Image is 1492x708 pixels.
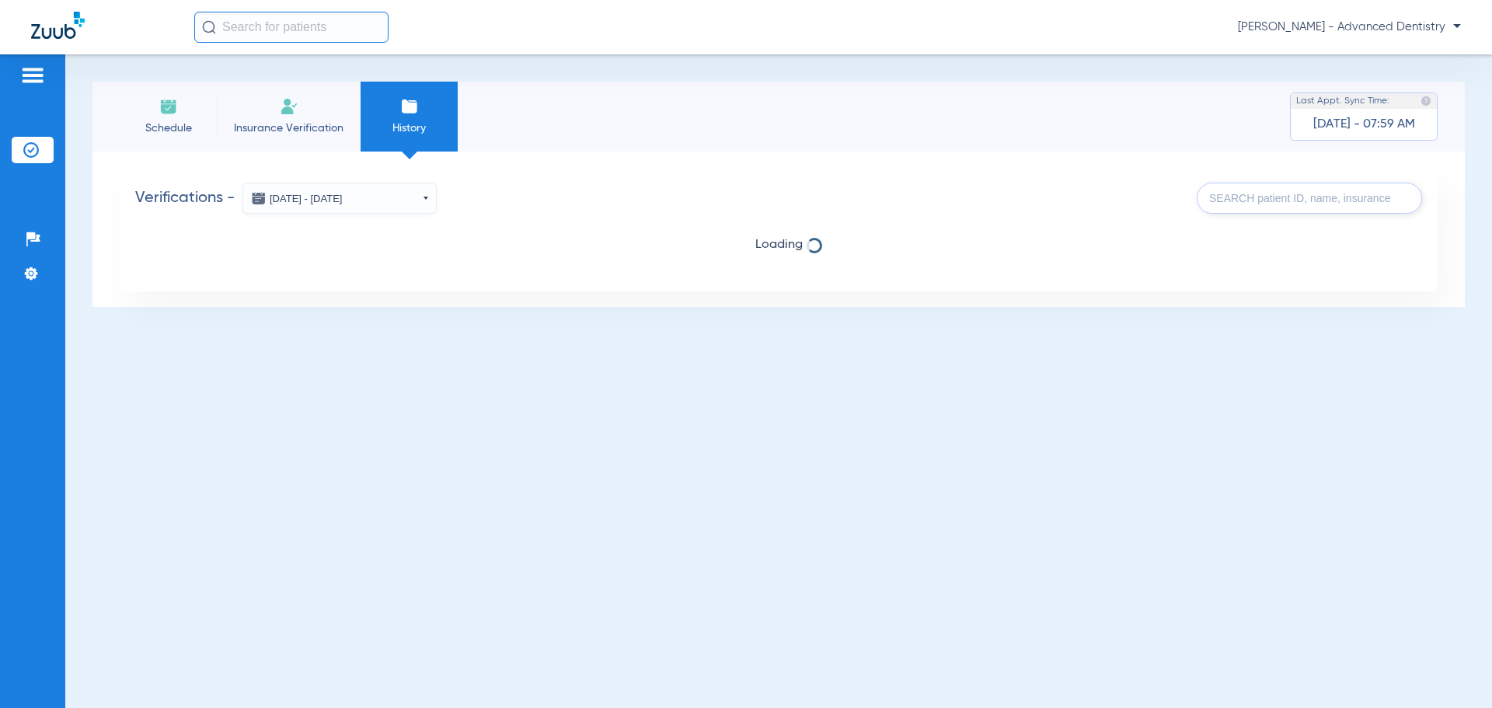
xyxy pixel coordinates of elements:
h2: Verifications - [135,183,437,214]
img: Manual Insurance Verification [280,97,298,116]
img: date icon [251,190,267,206]
img: Schedule [159,97,178,116]
img: History [400,97,419,116]
span: Loading [135,237,1422,253]
img: last sync help info [1421,96,1431,106]
span: [DATE] - 07:59 AM [1313,117,1415,132]
span: Last Appt. Sync Time: [1296,93,1389,109]
span: History [372,120,446,136]
img: Zuub Logo [31,12,85,39]
button: [DATE] - [DATE] [242,183,437,214]
span: Insurance Verification [228,120,349,136]
span: Schedule [131,120,205,136]
img: Search Icon [202,20,216,34]
input: SEARCH patient ID, name, insurance [1197,183,1422,214]
input: Search for patients [194,12,389,43]
img: hamburger-icon [20,66,45,85]
span: [PERSON_NAME] - Advanced Dentistry [1238,19,1461,35]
